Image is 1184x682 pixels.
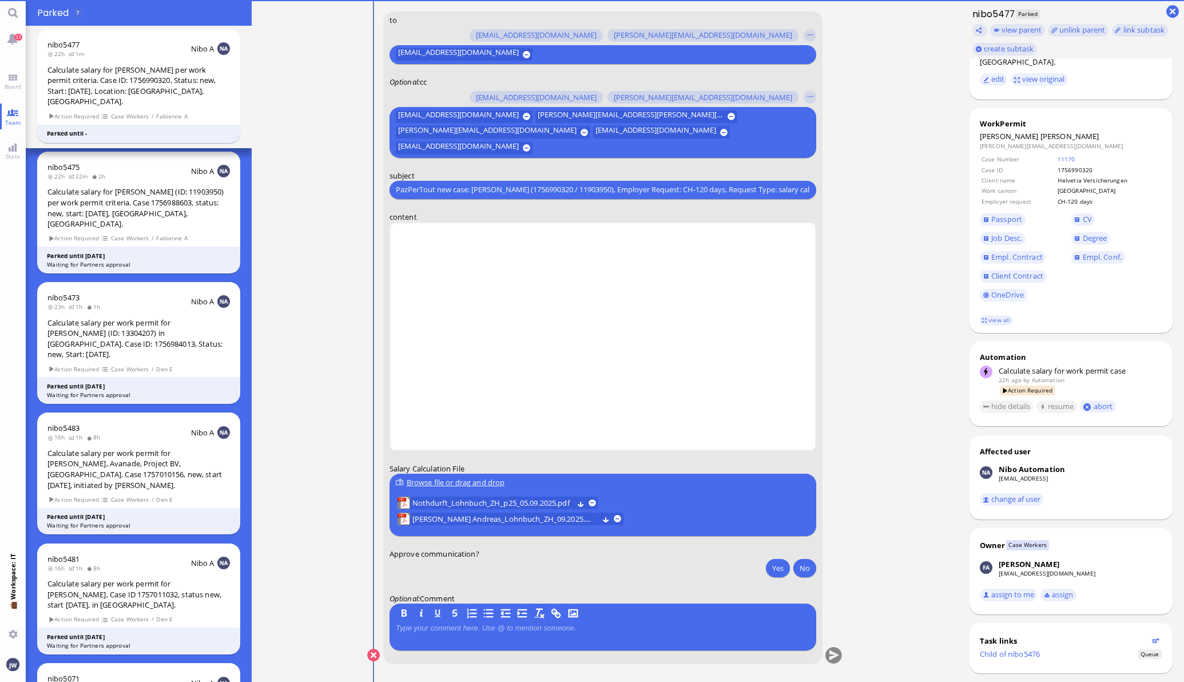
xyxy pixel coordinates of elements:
[47,172,69,180] span: 22h
[110,364,149,374] span: Case Workers
[217,42,230,55] img: NA
[191,166,214,176] span: Nibo A
[972,43,1037,55] button: create subtask
[47,162,80,172] span: nibo5475
[980,401,1034,413] button: hide details
[396,477,810,489] div: Browse file or drag and drop
[217,295,230,308] img: NA
[1023,376,1030,384] span: by
[151,364,154,374] span: /
[595,126,716,138] span: [EMAIL_ADDRESS][DOMAIN_NAME]
[110,112,149,121] span: Case Workers
[577,499,584,507] button: Download Nothdurft_Lohnbuch_ZH_p25_05.09.2025.pdf
[390,15,397,25] span: to
[538,110,724,123] span: [PERSON_NAME][EMAIL_ADDRESS][PERSON_NAME][DOMAIN_NAME]
[476,93,597,102] span: [EMAIL_ADDRESS][DOMAIN_NAME]
[980,289,1027,302] a: OneDrive
[2,82,24,90] span: Board
[1006,540,1049,550] span: Case Workers
[1058,155,1075,163] a: 11170
[766,559,790,577] button: Yes
[76,9,80,17] span: 7
[1000,386,1055,395] span: Action Required
[390,77,418,87] span: Optional
[991,214,1022,224] span: Passport
[47,303,69,311] span: 23h
[398,142,518,154] span: [EMAIL_ADDRESS][DOMAIN_NAME]
[1011,73,1068,86] button: view original
[412,497,573,509] span: Nothdurft_Lohnbuch_ZH_p25_05.09.2025.pdf
[396,142,533,154] button: [EMAIL_ADDRESS][DOMAIN_NAME]
[37,6,73,19] span: Parked
[47,50,69,58] span: 22h
[47,187,230,229] div: Calculate salary for [PERSON_NAME] (ID: 11903950) per work permit criteria. Case 1756988603, stat...
[593,126,730,138] button: [EMAIL_ADDRESS][DOMAIN_NAME]
[47,641,231,650] div: Waiting for Partners approval
[1083,233,1107,243] span: Degree
[390,170,415,181] span: subject
[217,557,230,569] img: NA
[1071,232,1110,245] a: Degree
[398,607,410,620] button: B
[47,564,69,572] span: 16h
[86,433,104,441] span: 8h
[151,495,154,505] span: /
[110,495,149,505] span: Case Workers
[999,559,1059,569] div: [PERSON_NAME]
[69,172,92,180] span: 22m
[1071,251,1125,264] a: Empl. Conf.
[48,233,100,243] span: Action Required
[420,77,427,87] span: cc
[981,197,1056,206] td: Employer request
[613,93,792,102] span: [PERSON_NAME][EMAIL_ADDRESS][DOMAIN_NAME]
[47,382,231,391] div: Parked until [DATE]
[980,251,1046,264] a: Empl. Contract
[602,515,610,522] button: Download NOTHDURFT Andreas_Lohnbuch_ZH_09.2025.pdf
[217,165,230,177] img: NA
[48,364,100,374] span: Action Required
[980,446,1031,457] div: Affected user
[999,474,1048,482] a: [EMAIL_ADDRESS]
[397,513,623,525] lob-view: NOTHDURFT Andreas_Lohnbuch_ZH_09.2025.pdf
[47,554,80,564] span: nibo5481
[396,126,590,138] button: [PERSON_NAME][EMAIL_ADDRESS][DOMAIN_NAME]
[980,589,1038,601] button: assign to me
[980,466,992,479] img: Nibo Automation
[48,112,100,121] span: Action Required
[448,607,461,620] button: S
[47,521,231,530] div: Waiting for Partners approval
[151,233,154,243] span: /
[390,593,418,604] span: Optional
[980,636,1149,646] div: Task links
[390,77,420,87] em: :
[156,233,188,243] span: Fabienne A
[191,558,214,568] span: Nibo A
[191,43,214,54] span: Nibo A
[1048,24,1108,37] button: unlink parent
[999,366,1162,376] div: Calculate salary for work permit case
[47,292,80,303] a: nibo5473
[1057,165,1161,175] td: 1756990320
[981,176,1056,185] td: Client name
[980,493,1044,506] button: change af user
[1032,376,1064,384] span: automation@bluelakelegal.com
[999,464,1065,474] div: Nibo Automation
[48,495,100,505] span: Action Required
[396,48,533,61] button: [EMAIL_ADDRESS][DOMAIN_NAME]
[390,463,464,474] span: Salary Calculation File
[999,376,1022,384] span: 22h ago
[2,118,24,126] span: Team
[390,593,420,604] em: :
[191,296,214,307] span: Nibo A
[397,513,410,525] img: NOTHDURFT Andreas_Lohnbuch_ZH_09.2025.pdf
[476,31,597,40] span: [EMAIL_ADDRESS][DOMAIN_NAME]
[614,515,621,522] button: remove
[110,233,149,243] span: Case Workers
[979,315,1012,325] a: view all
[1040,589,1076,601] button: assign
[47,513,231,521] div: Parked until [DATE]
[151,112,154,121] span: /
[47,578,230,610] div: Calculate salary per work permit for [PERSON_NAME], Case ID 1757011032, status new, start [DATE],...
[535,110,737,123] button: [PERSON_NAME][EMAIL_ADDRESS][PERSON_NAME][DOMAIN_NAME]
